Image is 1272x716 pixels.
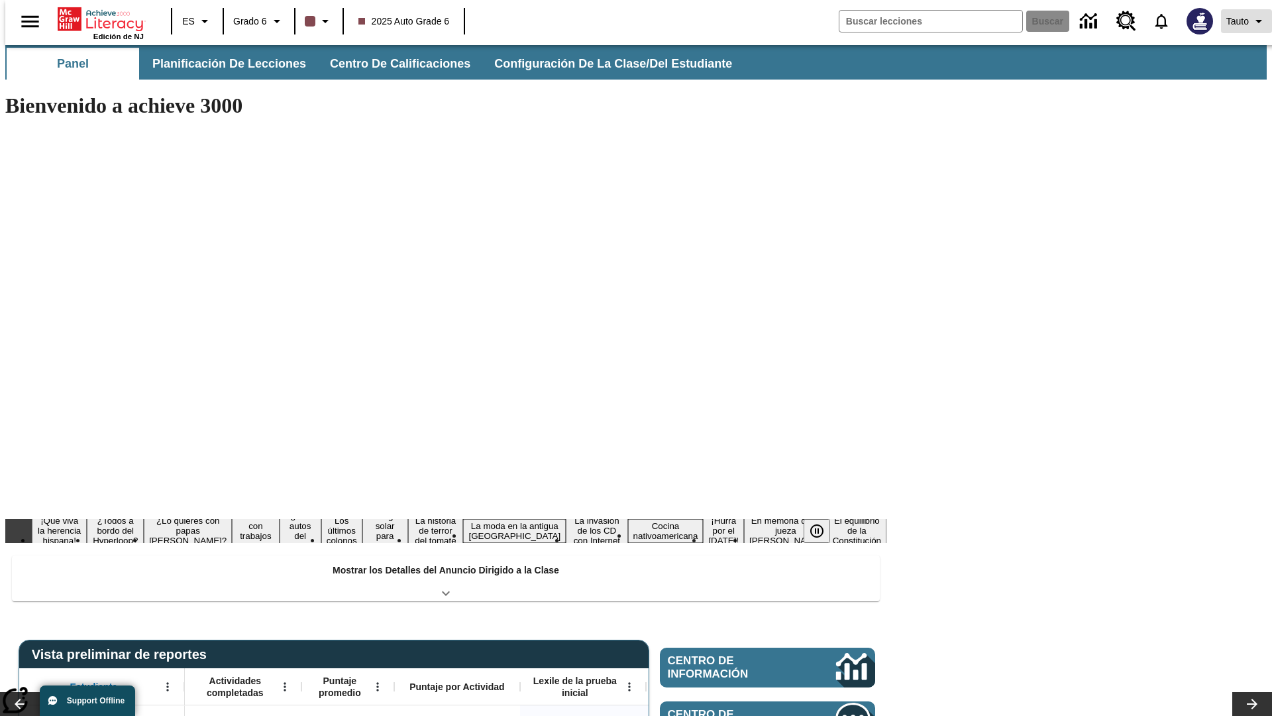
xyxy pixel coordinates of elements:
button: El color de la clase es café oscuro. Cambiar el color de la clase. [299,9,339,33]
button: Diapositiva 14 El equilibrio de la Constitución [827,514,886,548]
button: Perfil/Configuración [1221,9,1272,33]
a: Centro de recursos, Se abrirá en una pestaña nueva. [1108,3,1144,39]
button: Diapositiva 8 La historia de terror del tomate [408,514,464,548]
button: Centro de calificaciones [319,48,481,80]
button: Diapositiva 13 En memoria de la jueza O'Connor [744,514,827,548]
span: ES [182,15,195,29]
button: Diapositiva 4 Niños con trabajos sucios [232,509,279,553]
p: Mostrar los Detalles del Anuncio Dirigido a la Clase [333,564,559,577]
h1: Bienvenido a achieve 3000 [5,93,886,118]
span: Support Offline [67,696,125,705]
button: Abrir menú [619,677,639,697]
button: Planificación de lecciones [142,48,317,80]
button: Diapositiva 5 ¿Los autos del futuro? [280,509,321,553]
span: 2025 Auto Grade 6 [358,15,450,29]
button: Diapositiva 10 La invasión de los CD con Internet [566,514,627,548]
button: Abrir menú [275,677,295,697]
button: Abrir menú [158,677,178,697]
span: Edición de NJ [93,32,144,40]
span: Puntaje por Actividad [409,681,504,693]
span: Lexile de la prueba inicial [527,675,623,699]
button: Escoja un nuevo avatar [1179,4,1221,38]
span: Actividades completadas [191,675,279,699]
button: Diapositiva 11 Cocina nativoamericana [628,519,704,543]
a: Centro de información [660,648,875,687]
button: Configuración de la clase/del estudiante [484,48,743,80]
button: Panel [7,48,139,80]
button: Carrusel de lecciones, seguir [1232,692,1272,716]
input: Buscar campo [839,11,1022,32]
span: Vista preliminar de reportes [32,647,213,662]
div: Portada [58,5,144,40]
span: Puntaje promedio [308,675,372,699]
button: Pausar [804,519,830,543]
button: Lenguaje: ES, Selecciona un idioma [176,9,219,33]
button: Diapositiva 6 Los últimos colonos [321,514,362,548]
div: Mostrar los Detalles del Anuncio Dirigido a la Clase [12,556,880,601]
div: Subbarra de navegación [5,45,1267,80]
button: Diapositiva 9 La moda en la antigua Roma [463,519,566,543]
button: Diapositiva 2 ¿Todos a bordo del Hyperloop? [87,514,144,548]
a: Notificaciones [1144,4,1179,38]
button: Diapositiva 12 ¡Hurra por el Día de la Constitución! [703,514,744,548]
img: Avatar [1187,8,1213,34]
a: Portada [58,6,144,32]
button: Diapositiva 7 Energía solar para todos [362,509,408,553]
button: Abrir menú [368,677,388,697]
button: Abrir el menú lateral [11,2,50,41]
button: Diapositiva 3 ¿Lo quieres con papas fritas? [144,514,232,548]
button: Diapositiva 1 ¡Que viva la herencia hispana! [32,514,87,548]
span: Centro de información [668,654,792,681]
span: Estudiante [70,681,118,693]
button: Grado: Grado 6, Elige un grado [228,9,290,33]
span: Tauto [1226,15,1249,29]
a: Centro de información [1072,3,1108,40]
div: Pausar [804,519,843,543]
button: Support Offline [40,686,135,716]
div: Subbarra de navegación [5,48,744,80]
span: Grado 6 [233,15,267,29]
